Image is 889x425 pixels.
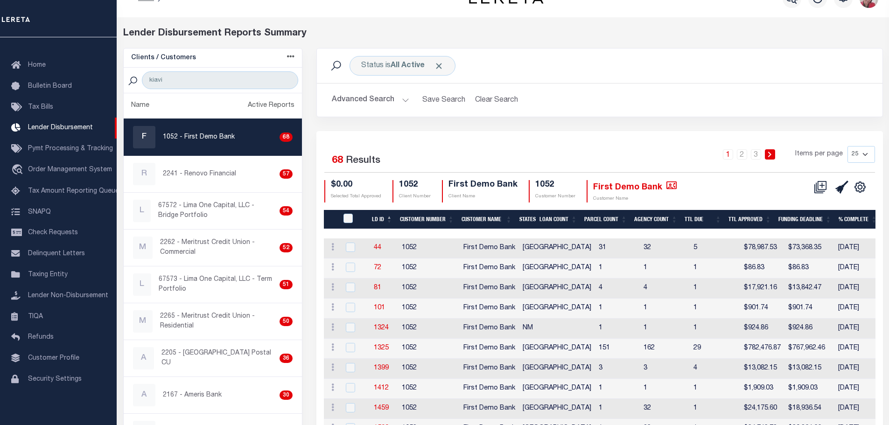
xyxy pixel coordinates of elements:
div: L [133,200,151,222]
td: $86.83 [740,258,784,279]
p: Customer Number [535,193,575,200]
td: First Demo Bank [460,399,519,419]
span: Tax Amount Reporting Queue [28,188,119,195]
td: 1 [640,319,690,339]
td: [GEOGRAPHIC_DATA] [519,258,595,279]
span: Security Settings [28,376,82,383]
td: $924.86 [784,319,834,339]
td: 1 [690,319,740,339]
button: Save Search [417,91,471,109]
div: Name [131,101,149,111]
button: Clear Search [471,91,522,109]
td: 1052 [398,399,460,419]
span: Tax Bills [28,104,53,111]
th: Funding Deadline: activate to sort column ascending [775,210,835,229]
span: Order Management System [28,167,112,173]
td: [GEOGRAPHIC_DATA] [519,279,595,299]
h4: $0.00 [331,180,381,190]
div: R [133,163,155,185]
td: 1052 [398,379,460,399]
a: 1412 [374,385,389,391]
span: Check Requests [28,230,78,236]
p: 67573 - Lima One Capital, LLC - Term Portfolio [159,275,276,294]
th: Loan Count: activate to sort column ascending [536,210,581,229]
td: $901.74 [784,299,834,319]
th: Customer Number: activate to sort column ascending [396,210,458,229]
td: 1 [595,379,640,399]
a: 81 [374,285,381,291]
td: 1 [640,379,690,399]
a: 1399 [374,365,389,371]
td: 4 [690,359,740,379]
input: Search Customer [142,71,298,89]
td: 29 [690,339,740,359]
td: 1 [595,258,640,279]
td: [GEOGRAPHIC_DATA] [519,299,595,319]
a: A2167 - Ameris Bank30 [124,377,302,413]
td: 1052 [398,339,460,359]
a: M2265 - Meritrust Credit Union - Residential50 [124,303,302,340]
td: First Demo Bank [460,319,519,339]
td: $13,082.15 [784,359,834,379]
td: 1052 [398,359,460,379]
h4: First Demo Bank [448,180,518,190]
div: 30 [280,390,293,400]
td: $782,476.87 [740,339,784,359]
span: Click to Remove [434,61,444,71]
a: L67573 - Lima One Capital, LLC - Term Portfolio51 [124,266,302,303]
p: 2262 - Meritrust Credit Union - Commercial [160,238,276,258]
td: $1,909.03 [740,379,784,399]
td: 4 [595,279,640,299]
div: 68 [280,132,293,142]
div: Active Reports [248,101,294,111]
td: 5 [690,238,740,258]
td: $901.74 [740,299,784,319]
td: 3 [595,359,640,379]
td: $17,921.16 [740,279,784,299]
td: 31 [595,238,640,258]
td: NM [519,319,595,339]
td: 3 [640,359,690,379]
span: Taxing Entity [28,272,68,278]
span: Lender Non-Disbursement [28,293,108,299]
span: Lender Disbursement [28,125,93,131]
td: 1052 [398,279,460,299]
div: M [133,237,153,259]
td: $18,936.54 [784,399,834,419]
a: 72 [374,265,381,271]
td: First Demo Bank [460,238,519,258]
p: Selected Total Approved [331,193,381,200]
td: 1 [690,258,740,279]
td: 1 [640,299,690,319]
td: $24,175.60 [740,399,784,419]
td: $13,082.15 [740,359,784,379]
div: 54 [280,206,293,216]
th: States [516,210,536,229]
p: Client Name [448,193,518,200]
td: First Demo Bank [460,258,519,279]
th: Agency Count: activate to sort column ascending [630,210,681,229]
span: Pymt Processing & Tracking [28,146,113,152]
a: 2 [737,149,747,160]
td: [GEOGRAPHIC_DATA] [519,379,595,399]
th: Customer Name: activate to sort column ascending [458,210,516,229]
a: F1052 - First Demo Bank68 [124,119,302,155]
td: [GEOGRAPHIC_DATA] [519,359,595,379]
td: 162 [640,339,690,359]
div: 52 [280,243,293,252]
h4: 1052 [399,180,431,190]
div: F [133,126,155,148]
td: 1052 [398,319,460,339]
span: TIQA [28,313,43,320]
h4: First Demo Bank [593,180,677,193]
span: Customer Profile [28,355,79,362]
p: 2205 - [GEOGRAPHIC_DATA] Postal CU [161,348,276,368]
a: L67572 - Lima One Capital, LLC - Bridge Portfolio54 [124,193,302,229]
th: % Complete: activate to sort column ascending [835,210,881,229]
a: R2241 - Renovo Financial57 [124,156,302,192]
div: 36 [280,354,293,363]
p: Client Number [399,193,431,200]
span: 68 [332,156,343,166]
td: $1,909.03 [784,379,834,399]
div: M [133,310,153,333]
